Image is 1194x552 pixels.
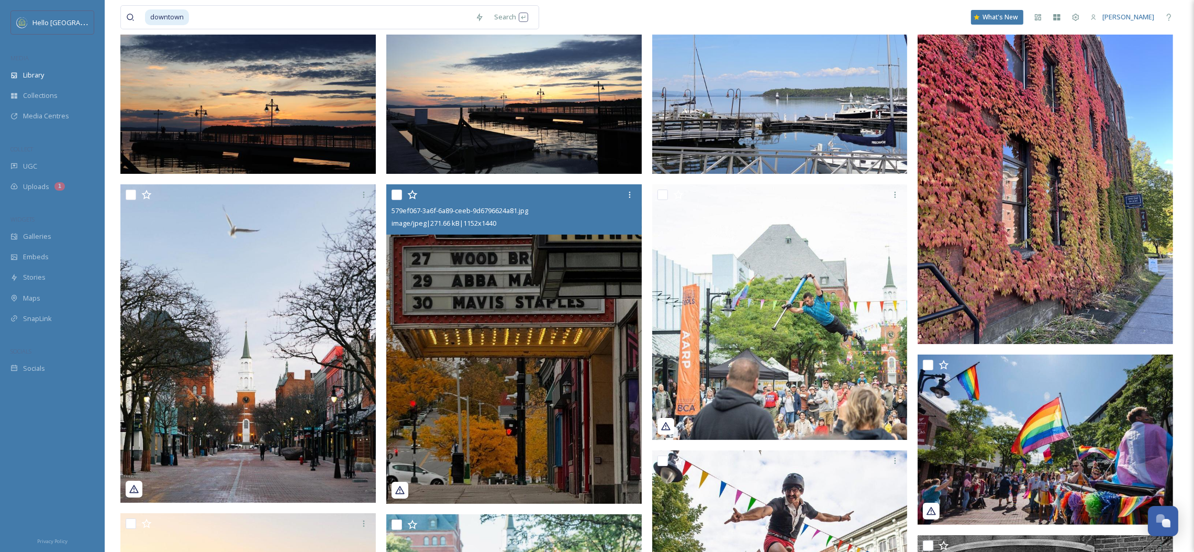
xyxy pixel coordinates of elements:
div: 1 [54,182,65,191]
a: [PERSON_NAME] [1085,7,1159,27]
span: [PERSON_NAME] [1102,12,1154,21]
img: Lake_Champlain_July2025_Photo-by-Betsy-Muller-courtesy-of-Hello-Burlington (2).JPG [120,3,376,174]
img: 754d5834-9a55-ad7b-03ef-3203383f1aad.jpg [918,355,1173,525]
img: fcb608f4-9dff-b677-51a1-b4c0b1328b89.jpg [120,184,376,503]
span: Hello [GEOGRAPHIC_DATA] [32,17,117,27]
span: COLLECT [10,145,33,153]
span: Privacy Policy [37,538,68,545]
img: Lake_Champlain_July2025_Photo-by-Betsy-Muller-courtesy-of-Hello-Burlington .JPG [652,3,908,174]
span: Library [23,70,44,80]
span: SnapLink [23,314,52,324]
span: MEDIA [10,54,29,62]
span: Embeds [23,252,49,262]
span: SOCIALS [10,347,31,355]
span: 579ef067-3a6f-6a89-ceeb-9d6796624a81.jpg [392,206,528,215]
img: Lake_Champlain_July2025_Photo-by-Betsy-Muller-courtesy-of-Hello-Burlington (1).JPG [386,3,642,174]
img: images.png [17,17,27,28]
span: Maps [23,293,40,303]
img: Fall Foliage on Downtown Building by Tom Carton.jpeg [918,3,1173,344]
span: Stories [23,272,46,282]
span: downtown [145,9,189,25]
span: Uploads [23,182,49,192]
div: Search [489,7,533,27]
span: WIDGETS [10,215,35,223]
img: 579ef067-3a6f-6a89-ceeb-9d6796624a81.jpg [386,184,642,504]
span: Socials [23,363,45,373]
span: UGC [23,161,37,171]
span: image/jpeg | 271.66 kB | 1152 x 1440 [392,218,496,228]
a: Privacy Policy [37,534,68,547]
span: Galleries [23,231,51,241]
img: 1f416ec8-c248-68ca-faf5-acdaee4ff05b.jpg [652,184,908,440]
span: Media Centres [23,111,69,121]
span: Collections [23,91,58,101]
a: What's New [971,10,1023,25]
button: Open Chat [1148,506,1178,536]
